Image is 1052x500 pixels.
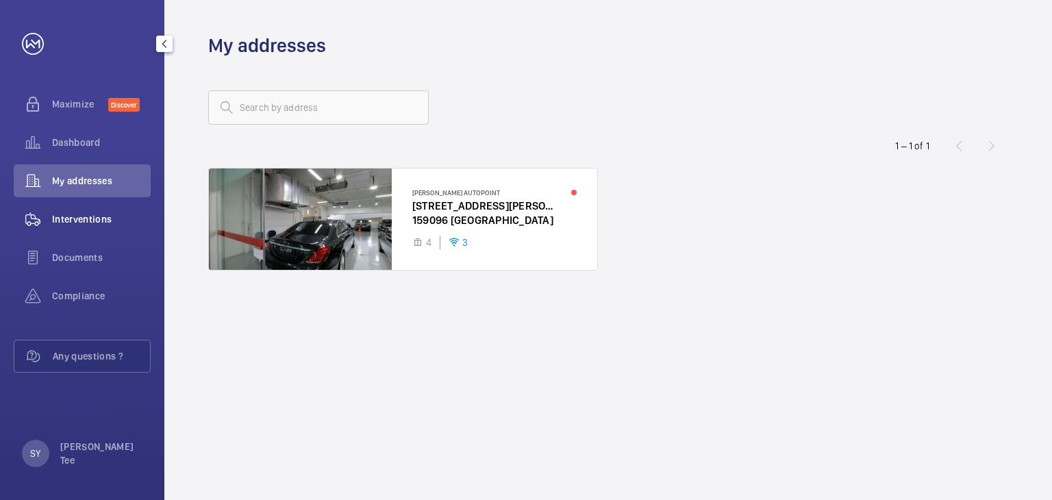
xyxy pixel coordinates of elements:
div: 1 – 1 of 1 [895,139,929,153]
span: Interventions [52,212,151,226]
span: Compliance [52,289,151,303]
span: Documents [52,251,151,264]
span: Maximize [52,97,108,111]
p: [PERSON_NAME] Tee [60,440,142,467]
span: Dashboard [52,136,151,149]
h1: My addresses [208,33,326,58]
span: Any questions ? [53,349,150,363]
p: SY [30,447,40,460]
span: Discover [108,98,140,112]
span: My addresses [52,174,151,188]
input: Search by address [208,90,429,125]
